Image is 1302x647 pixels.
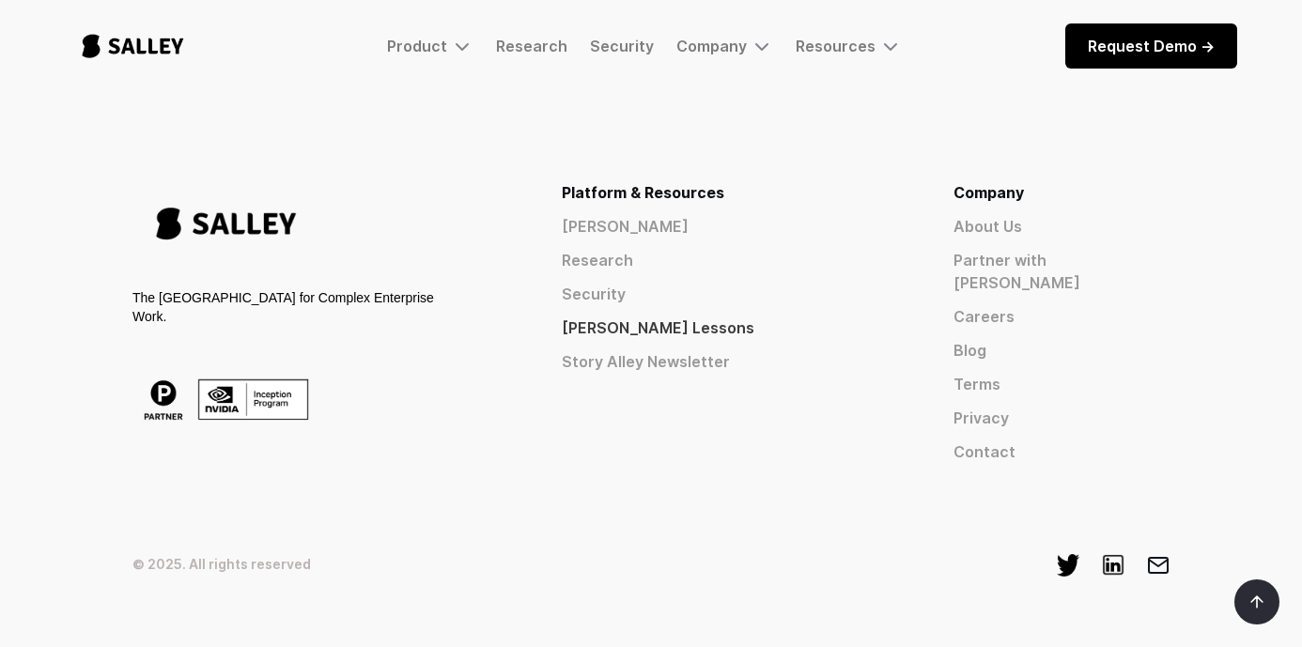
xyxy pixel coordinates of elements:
[953,407,1170,429] a: Privacy
[796,37,876,55] div: Resources
[953,181,1170,204] div: Company
[953,440,1170,463] a: Contact
[496,37,567,55] a: Research
[562,215,886,238] a: [PERSON_NAME]
[562,249,886,271] a: Research
[953,305,1170,328] a: Careers
[953,373,1170,395] a: Terms
[132,288,441,326] div: The [GEOGRAPHIC_DATA] for Complex Enterprise Work.
[562,316,886,339] a: [PERSON_NAME] Lessons
[132,554,311,575] div: © 2025. All rights reserved
[562,283,886,305] a: Security
[590,37,654,55] a: Security
[953,249,1170,294] a: Partner with [PERSON_NAME]
[676,37,747,55] div: Company
[387,35,473,57] div: Product
[65,15,201,77] a: home
[796,35,902,57] div: Resources
[562,181,886,204] div: Platform & Resources
[676,35,773,57] div: Company
[953,215,1170,238] a: About Us
[1065,23,1237,69] a: Request Demo ->
[562,350,886,373] a: Story Alley Newsletter
[953,339,1170,362] a: Blog
[387,37,447,55] div: Product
